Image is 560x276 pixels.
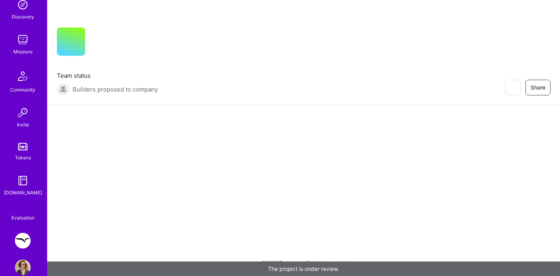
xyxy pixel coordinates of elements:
button: Share [525,80,551,95]
a: User Avatar [13,260,33,275]
div: Tokens [15,154,31,162]
div: Missions [13,48,33,56]
span: Share [531,84,545,91]
div: Invite [17,121,29,129]
span: Builders proposed to company [73,85,158,93]
span: Team status [57,71,158,80]
div: Community [10,86,35,94]
img: Builders proposed to company [57,83,69,95]
i: icon SelectionTeam [20,208,26,214]
img: Invite [15,105,31,121]
img: Community [13,67,32,86]
div: [DOMAIN_NAME] [4,188,42,197]
div: Evaluation [11,214,35,222]
img: tokens [18,143,27,150]
img: teamwork [15,32,31,48]
a: Freed: Growth and PLG PM [13,233,33,249]
div: The project is under review. [47,261,560,276]
i: icon CompanyGray [95,40,101,46]
img: User Avatar [15,260,31,275]
i: icon EyeClosed [509,84,516,91]
div: Discovery [12,13,34,21]
img: Freed: Growth and PLG PM [15,233,31,249]
img: guide book [15,173,31,188]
